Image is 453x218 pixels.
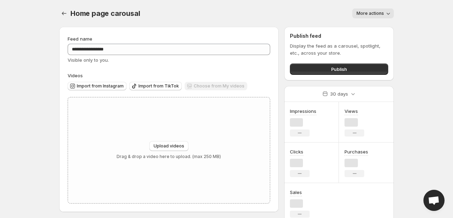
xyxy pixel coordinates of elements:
[149,141,188,151] button: Upload videos
[68,82,126,90] button: Import from Instagram
[138,83,179,89] span: Import from TikTok
[352,8,394,18] button: More actions
[70,9,140,18] span: Home page carousal
[290,148,303,155] h3: Clicks
[330,90,348,97] p: 30 days
[290,189,302,196] h3: Sales
[331,66,347,73] span: Publish
[129,82,182,90] button: Import from TikTok
[154,143,184,149] span: Upload videos
[356,11,384,16] span: More actions
[423,190,445,211] div: Open chat
[68,57,109,63] span: Visible only to you.
[117,154,221,159] p: Drag & drop a video here to upload. (max 250 MB)
[290,63,388,75] button: Publish
[345,108,358,115] h3: Views
[345,148,368,155] h3: Purchases
[77,83,124,89] span: Import from Instagram
[68,36,92,42] span: Feed name
[290,108,316,115] h3: Impressions
[290,42,388,56] p: Display the feed as a carousel, spotlight, etc., across your store.
[59,8,69,18] button: Settings
[68,73,83,78] span: Videos
[290,32,388,40] h2: Publish feed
